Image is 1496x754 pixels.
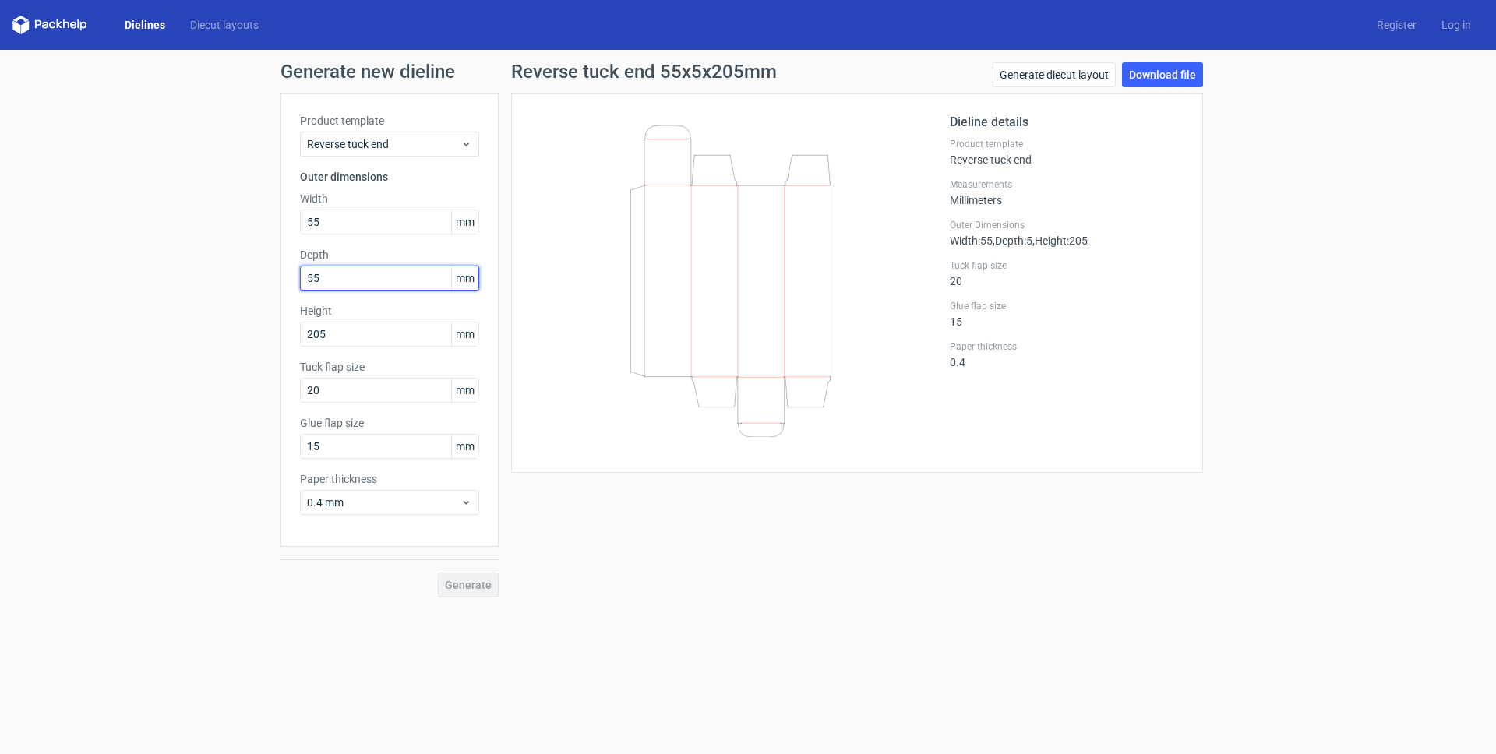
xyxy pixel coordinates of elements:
div: 15 [950,300,1184,328]
label: Tuck flap size [300,359,479,375]
a: Download file [1122,62,1203,87]
label: Height [300,303,479,319]
div: Reverse tuck end [950,138,1184,166]
a: Log in [1429,17,1484,33]
span: 0.4 mm [307,495,460,510]
div: 0.4 [950,340,1184,368]
label: Outer Dimensions [950,219,1184,231]
a: Register [1364,17,1429,33]
span: Width : 55 [950,234,993,247]
span: , Height : 205 [1032,234,1088,247]
div: Millimeters [950,178,1184,206]
label: Paper thickness [300,471,479,487]
span: Reverse tuck end [307,136,460,152]
span: mm [451,379,478,402]
span: mm [451,266,478,290]
h3: Outer dimensions [300,169,479,185]
label: Measurements [950,178,1184,191]
h1: Reverse tuck end 55x5x205mm [511,62,777,81]
label: Depth [300,247,479,262]
label: Width [300,191,479,206]
label: Paper thickness [950,340,1184,353]
label: Product template [300,113,479,129]
label: Tuck flap size [950,259,1184,272]
h1: Generate new dieline [280,62,1215,81]
a: Dielines [112,17,178,33]
label: Product template [950,138,1184,150]
span: mm [451,322,478,346]
h2: Dieline details [950,113,1184,132]
label: Glue flap size [300,415,479,431]
label: Glue flap size [950,300,1184,312]
span: mm [451,210,478,234]
a: Generate diecut layout [993,62,1116,87]
div: 20 [950,259,1184,287]
a: Diecut layouts [178,17,271,33]
span: , Depth : 5 [993,234,1032,247]
span: mm [451,435,478,458]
